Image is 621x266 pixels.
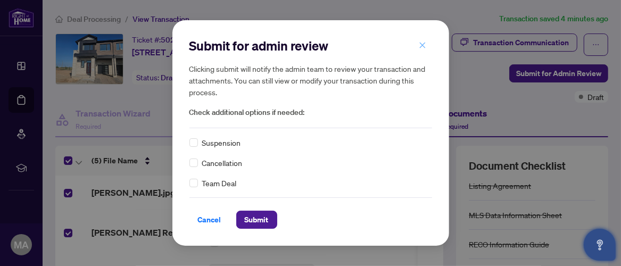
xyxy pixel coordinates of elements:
[189,211,230,229] button: Cancel
[189,106,432,119] span: Check additional options if needed:
[419,41,426,49] span: close
[584,229,616,261] button: Open asap
[202,137,241,148] span: Suspension
[202,177,237,189] span: Team Deal
[236,211,277,229] button: Submit
[198,211,221,228] span: Cancel
[189,63,432,98] h5: Clicking submit will notify the admin team to review your transaction and attachments. You can st...
[202,157,243,169] span: Cancellation
[245,211,269,228] span: Submit
[189,37,432,54] h2: Submit for admin review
